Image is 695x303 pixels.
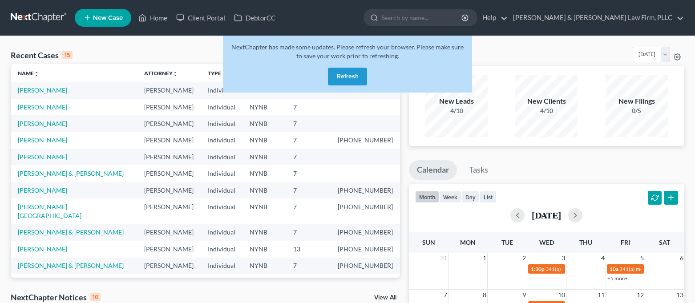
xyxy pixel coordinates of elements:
a: Typeunfold_more [208,70,226,77]
div: 0/5 [606,106,668,115]
td: NYNB [242,258,286,274]
td: [PERSON_NAME] [137,115,201,132]
td: [PERSON_NAME] [137,274,201,291]
td: [PHONE_NUMBER] [331,274,400,291]
td: Individual [201,274,242,291]
button: Refresh [328,68,367,85]
td: 13 [286,241,331,257]
td: NYNB [242,99,286,115]
td: Individual [201,258,242,274]
span: 2 [521,253,527,263]
span: NextChapter has made some updates. Please refresh your browser. Please make sure to save your wor... [231,43,464,60]
span: 31 [439,253,448,263]
span: 8 [482,290,487,300]
td: 7 [286,132,331,149]
a: +5 more [607,275,627,282]
td: NYNB [242,115,286,132]
span: 10 [557,290,566,300]
div: New Filings [606,96,668,106]
td: [PERSON_NAME] [137,165,201,182]
td: 7 [286,224,331,241]
div: 10 [90,293,101,301]
td: NYNB [242,182,286,198]
div: NextChapter Notices [11,292,101,303]
td: Individual [201,132,242,149]
a: [PERSON_NAME] [18,103,67,111]
td: [PERSON_NAME] [137,182,201,198]
span: 10a [610,266,618,272]
td: Individual [201,99,242,115]
iframe: Intercom live chat [665,273,686,294]
div: 4/10 [515,106,578,115]
td: Individual [201,149,242,165]
td: [PERSON_NAME] [137,99,201,115]
td: NYNB [242,149,286,165]
td: [PERSON_NAME] [137,258,201,274]
td: 7 [286,274,331,291]
td: NYNB [242,224,286,241]
span: Thu [579,238,592,246]
span: 9 [521,290,527,300]
a: [PERSON_NAME] [18,153,67,161]
span: 13 [675,290,684,300]
span: Sat [659,238,670,246]
a: Nameunfold_more [18,70,39,77]
span: 5 [639,253,645,263]
a: Tasks [461,160,496,180]
td: [PHONE_NUMBER] [331,241,400,257]
div: 15 [62,51,73,59]
i: unfold_more [173,71,178,77]
span: 1:30p [531,266,545,272]
span: 341(a) meeting for [PERSON_NAME] [545,266,631,272]
span: 3 [561,253,566,263]
a: Client Portal [172,10,230,26]
td: [PHONE_NUMBER] [331,198,400,224]
input: Search by name... [381,9,463,26]
td: [PERSON_NAME] [137,132,201,149]
span: Sun [422,238,435,246]
td: NYNB [242,132,286,149]
td: 7 [286,258,331,274]
i: unfold_more [221,71,226,77]
a: [PERSON_NAME] [18,186,67,194]
td: NYNB [242,274,286,291]
span: Mon [460,238,476,246]
td: [PERSON_NAME] [137,241,201,257]
td: 7 [286,182,331,198]
td: Individual [201,182,242,198]
span: 4 [600,253,606,263]
a: [PERSON_NAME] [18,136,67,144]
td: [PHONE_NUMBER] [331,258,400,274]
td: NYNB [242,165,286,182]
button: week [439,191,461,203]
i: unfold_more [34,71,39,77]
span: 1 [482,253,487,263]
a: [PERSON_NAME] [18,86,67,94]
td: NYNB [242,241,286,257]
a: [PERSON_NAME][GEOGRAPHIC_DATA] [18,203,81,219]
span: Tue [501,238,513,246]
button: month [415,191,439,203]
span: 7 [443,290,448,300]
td: [PERSON_NAME] [137,224,201,241]
span: 11 [597,290,606,300]
td: [PERSON_NAME] [137,198,201,224]
a: [PERSON_NAME] & [PERSON_NAME] [18,228,124,236]
span: Fri [621,238,630,246]
td: Individual [201,115,242,132]
a: Calendar [409,160,457,180]
td: [PERSON_NAME] [137,82,201,98]
a: [PERSON_NAME] & [PERSON_NAME] [18,170,124,177]
td: 7 [286,149,331,165]
a: Home [134,10,172,26]
td: [PERSON_NAME] [137,149,201,165]
span: 12 [636,290,645,300]
a: View All [374,295,396,301]
h2: [DATE] [532,210,561,220]
td: [PHONE_NUMBER] [331,182,400,198]
td: Individual [201,224,242,241]
td: 7 [286,115,331,132]
td: 7 [286,99,331,115]
td: Individual [201,82,242,98]
div: 4/10 [425,106,488,115]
